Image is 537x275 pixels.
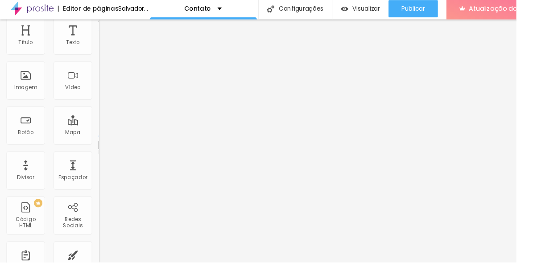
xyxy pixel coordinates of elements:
font: Salvador... [123,7,154,16]
font: Contato [192,7,219,16]
font: Espaçador [61,183,91,190]
img: Ícone [278,8,285,15]
font: Botão [19,136,35,144]
font: Imagem [15,89,39,97]
font: Texto [69,42,83,50]
img: view-1.svg [355,8,362,15]
font: Configurações [290,7,336,16]
font: Mapa [68,136,84,144]
font: Divisor [18,183,36,190]
font: Vídeo [68,89,84,97]
button: Publicar [404,2,455,20]
button: Visualizar [346,2,404,20]
font: Título [19,42,34,50]
font: Código HTML [17,226,37,240]
font: Editor de páginas [66,7,123,16]
font: Visualizar [367,7,395,16]
font: Publicar [417,7,442,16]
font: Redes Sociais [66,226,86,240]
